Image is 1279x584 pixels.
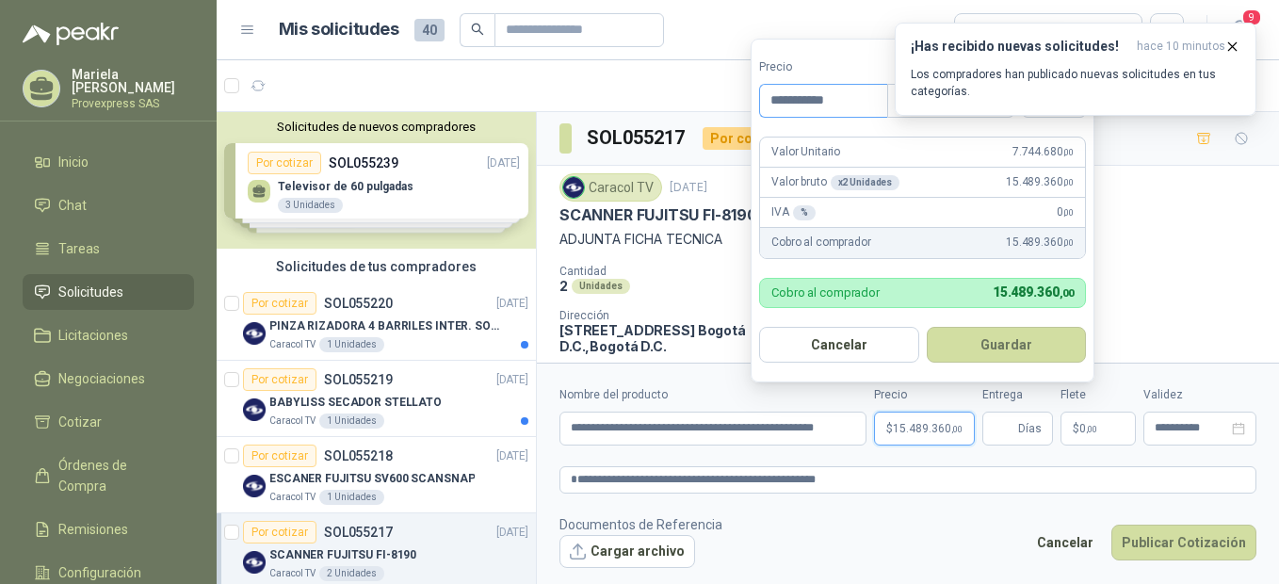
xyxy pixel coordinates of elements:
p: SOL055220 [324,297,393,310]
div: Solicitudes de nuevos compradoresPor cotizarSOL055239[DATE] Televisor de 60 pulgadas3 UnidadesPor... [217,112,536,249]
p: $ 0,00 [1060,412,1136,446]
div: Por cotizar [243,368,316,391]
p: Caracol TV [269,337,316,352]
span: Inicio [58,152,89,172]
span: search [471,23,484,36]
label: Precio [759,58,887,76]
span: 40 [414,19,445,41]
a: Chat [23,187,194,223]
button: ¡Has recibido nuevas solicitudes!hace 10 minutos Los compradores han publicado nuevas solicitudes... [895,23,1256,116]
span: ,00 [1063,237,1075,248]
a: Cotizar [23,404,194,440]
span: Negociaciones [58,368,145,389]
span: 0 [1057,203,1074,221]
p: [DATE] [496,295,528,313]
img: Company Logo [243,551,266,574]
p: IVA [771,203,815,221]
div: Por cotizar [243,521,316,543]
p: Cobro al comprador [771,234,870,251]
p: Mariela [PERSON_NAME] [72,68,194,94]
span: hace 10 minutos [1137,39,1225,55]
div: Por cotizar [703,127,789,150]
span: Configuración [58,562,141,583]
div: Por cotizar [243,292,316,315]
span: 15.489.360 [1006,173,1074,191]
button: Solicitudes de nuevos compradores [224,120,528,134]
p: BABYLISS SECADOR STELLATO [269,394,442,412]
span: 15.489.360 [1006,234,1074,251]
p: [DATE] [496,447,528,465]
a: Licitaciones [23,317,194,353]
img: Company Logo [243,475,266,497]
label: Nombre del producto [559,386,866,404]
p: Valor bruto [771,173,899,191]
span: 7.744.680 [1012,143,1074,161]
img: Logo peakr [23,23,119,45]
span: 15.489.360 [893,423,963,434]
label: Validez [1143,386,1256,404]
p: PINZA RIZADORA 4 BARRILES INTER. SOL-GEL BABYLISS SECADOR STELLATO [269,317,504,335]
p: [STREET_ADDRESS] Bogotá D.C. , Bogotá D.C. [559,322,764,354]
div: x 2 Unidades [831,175,900,190]
p: [DATE] [670,179,707,197]
p: 2 [559,278,568,294]
span: Cotizar [58,412,102,432]
span: Solicitudes [58,282,123,302]
button: Cancelar [1027,525,1104,560]
label: Flete [1060,386,1136,404]
span: 9 [1241,8,1262,26]
p: Documentos de Referencia [559,514,722,535]
span: ,00 [1060,287,1075,300]
div: % [793,205,816,220]
div: 2 Unidades [319,566,384,581]
p: Cobro al comprador [771,286,880,299]
div: Unidades [572,279,630,294]
img: Company Logo [243,398,266,421]
div: 1 Unidades [319,490,384,505]
img: Company Logo [243,322,266,345]
a: Solicitudes [23,274,194,310]
p: Valor Unitario [771,143,840,161]
a: Remisiones [23,511,194,547]
a: Órdenes de Compra [23,447,194,504]
p: Caracol TV [269,566,316,581]
div: 1 Unidades [319,414,384,429]
span: 15.489.360 [993,284,1074,300]
span: Días [1018,413,1042,445]
span: 0 [1079,423,1097,434]
span: Tareas [58,238,100,259]
p: SCANNER FUJITSU FI-8190 [559,205,757,225]
p: SOL055218 [324,449,393,462]
span: ,00 [1086,424,1097,434]
button: Publicar Cotización [1111,525,1256,560]
a: Inicio [23,144,194,180]
p: SOL055219 [324,373,393,386]
p: $15.489.360,00 [874,412,975,446]
div: 1 Unidades [319,337,384,352]
a: Por cotizarSOL055220[DATE] Company LogoPINZA RIZADORA 4 BARRILES INTER. SOL-GEL BABYLISS SECADOR ... [217,284,536,361]
div: Caracol TV [559,173,662,202]
a: Por cotizarSOL055219[DATE] Company LogoBABYLISS SECADOR STELLATOCaracol TV1 Unidades [217,361,536,437]
a: Negociaciones [23,361,194,397]
button: Cargar archivo [559,535,695,569]
h1: Mis solicitudes [279,16,399,43]
button: Guardar [927,327,1087,363]
span: Órdenes de Compra [58,455,176,496]
p: Dirección [559,309,764,322]
p: Cantidad [559,265,803,278]
p: ESCANER FUJITSU SV600 SCANSNAP [269,470,475,488]
span: $ [1073,423,1079,434]
p: SCANNER FUJITSU FI-8190 [269,546,416,564]
span: ,00 [951,424,963,434]
span: Licitaciones [58,325,128,346]
div: Todas [966,20,1006,41]
span: ,00 [1063,177,1075,187]
p: Provexpress SAS [72,98,194,109]
div: Por cotizar [243,445,316,467]
button: Cancelar [759,327,919,363]
label: Precio [874,386,975,404]
a: Tareas [23,231,194,267]
p: Los compradores han publicado nuevas solicitudes en tus categorías. [911,66,1240,100]
img: Company Logo [563,177,584,198]
p: ADJUNTA FICHA TECNICA [559,229,1256,250]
